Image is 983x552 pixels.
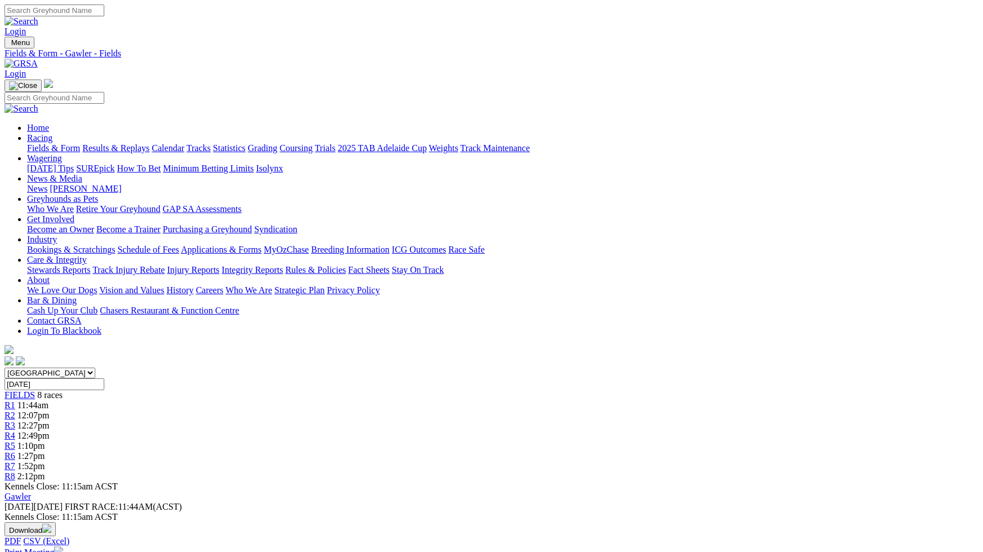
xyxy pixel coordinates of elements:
[5,471,15,481] a: R8
[222,265,283,275] a: Integrity Reports
[315,143,335,153] a: Trials
[5,451,15,461] a: R6
[27,326,101,335] a: Login To Blackbook
[27,245,978,255] div: Industry
[5,536,978,546] div: Download
[27,235,57,244] a: Industry
[5,502,63,511] span: [DATE]
[5,522,56,536] button: Download
[27,224,94,234] a: Become an Owner
[5,492,31,501] a: Gawler
[163,204,242,214] a: GAP SA Assessments
[196,285,223,295] a: Careers
[5,502,34,511] span: [DATE]
[27,285,978,295] div: About
[327,285,380,295] a: Privacy Policy
[5,356,14,365] img: facebook.svg
[5,37,34,48] button: Toggle navigation
[213,143,246,153] a: Statistics
[27,123,49,133] a: Home
[11,38,30,47] span: Menu
[5,536,21,546] a: PDF
[5,104,38,114] img: Search
[82,143,149,153] a: Results & Replays
[5,482,118,491] span: Kennels Close: 11:15am ACST
[27,295,77,305] a: Bar & Dining
[27,306,98,315] a: Cash Up Your Club
[27,143,978,153] div: Racing
[27,245,115,254] a: Bookings & Scratchings
[44,79,53,88] img: logo-grsa-white.png
[76,164,114,173] a: SUREpick
[27,204,74,214] a: Who We Are
[27,143,80,153] a: Fields & Form
[17,461,45,471] span: 1:52pm
[92,265,165,275] a: Track Injury Rebate
[5,421,15,430] a: R3
[167,265,219,275] a: Injury Reports
[187,143,211,153] a: Tracks
[27,224,978,235] div: Get Involved
[5,512,978,522] div: Kennels Close: 11:15am ACST
[163,164,254,173] a: Minimum Betting Limits
[27,174,82,183] a: News & Media
[17,471,45,481] span: 2:12pm
[280,143,313,153] a: Coursing
[37,390,63,400] span: 8 races
[5,431,15,440] a: R4
[5,410,15,420] a: R2
[27,306,978,316] div: Bar & Dining
[5,345,14,354] img: logo-grsa-white.png
[392,245,446,254] a: ICG Outcomes
[166,285,193,295] a: History
[50,184,121,193] a: [PERSON_NAME]
[152,143,184,153] a: Calendar
[311,245,389,254] a: Breeding Information
[99,285,164,295] a: Vision and Values
[17,421,50,430] span: 12:27pm
[256,164,283,173] a: Isolynx
[27,194,98,204] a: Greyhounds as Pets
[348,265,389,275] a: Fact Sheets
[96,224,161,234] a: Become a Trainer
[5,69,26,78] a: Login
[5,441,15,451] span: R5
[5,5,104,16] input: Search
[5,390,35,400] a: FIELDS
[27,265,978,275] div: Care & Integrity
[27,184,47,193] a: News
[17,400,48,410] span: 11:44am
[5,16,38,27] img: Search
[27,204,978,214] div: Greyhounds as Pets
[76,204,161,214] a: Retire Your Greyhound
[17,431,50,440] span: 12:49pm
[27,214,74,224] a: Get Involved
[27,255,87,264] a: Care & Integrity
[65,502,118,511] span: FIRST RACE:
[254,224,297,234] a: Syndication
[5,92,104,104] input: Search
[27,275,50,285] a: About
[448,245,484,254] a: Race Safe
[5,48,978,59] a: Fields & Form - Gawler - Fields
[225,285,272,295] a: Who We Are
[27,164,978,174] div: Wagering
[163,224,252,234] a: Purchasing a Greyhound
[429,143,458,153] a: Weights
[5,461,15,471] a: R7
[274,285,325,295] a: Strategic Plan
[5,27,26,36] a: Login
[285,265,346,275] a: Rules & Policies
[17,410,50,420] span: 12:07pm
[264,245,309,254] a: MyOzChase
[392,265,444,275] a: Stay On Track
[42,524,51,533] img: download.svg
[23,536,69,546] a: CSV (Excel)
[27,164,74,173] a: [DATE] Tips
